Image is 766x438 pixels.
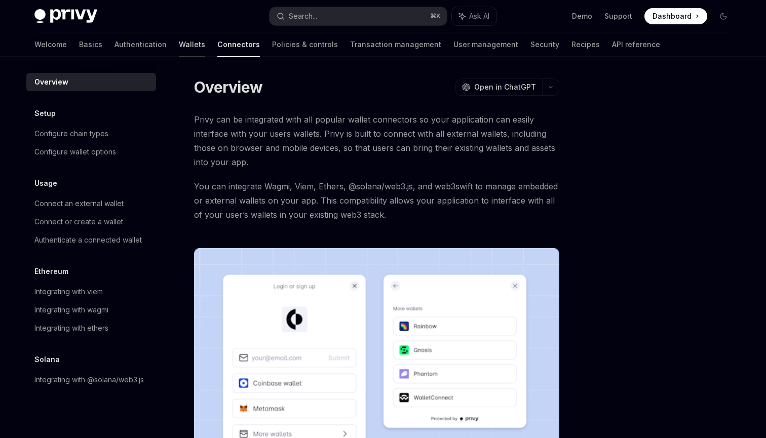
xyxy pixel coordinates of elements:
a: Demo [572,11,592,21]
a: Integrating with wagmi [26,301,156,319]
button: Open in ChatGPT [455,78,542,96]
a: Connect an external wallet [26,194,156,213]
button: Toggle dark mode [715,8,732,24]
button: Ask AI [452,7,496,25]
span: Privy can be integrated with all popular wallet connectors so your application can easily interfa... [194,112,559,169]
a: Authenticate a connected wallet [26,231,156,249]
a: Welcome [34,32,67,57]
div: Connect an external wallet [34,197,124,210]
a: Authentication [114,32,167,57]
a: Basics [79,32,102,57]
a: Dashboard [644,8,707,24]
a: Recipes [571,32,600,57]
a: Configure chain types [26,125,156,143]
span: Ask AI [469,11,489,21]
h5: Usage [34,177,57,189]
h5: Ethereum [34,265,68,277]
a: Policies & controls [272,32,338,57]
div: Configure wallet options [34,146,116,158]
h5: Solana [34,353,60,366]
a: Connect or create a wallet [26,213,156,231]
div: Integrating with @solana/web3.js [34,374,144,386]
h1: Overview [194,78,262,96]
a: Wallets [179,32,205,57]
span: ⌘ K [430,12,441,20]
a: Connectors [217,32,260,57]
a: Transaction management [350,32,441,57]
div: Search... [289,10,317,22]
span: Dashboard [653,11,692,21]
a: Integrating with viem [26,283,156,301]
div: Authenticate a connected wallet [34,234,142,246]
div: Integrating with wagmi [34,304,108,316]
button: Search...⌘K [270,7,447,25]
div: Overview [34,76,68,88]
h5: Setup [34,107,56,120]
a: Integrating with ethers [26,319,156,337]
a: Configure wallet options [26,143,156,161]
a: Support [604,11,632,21]
div: Integrating with ethers [34,322,108,334]
a: User management [453,32,518,57]
a: Security [530,32,559,57]
img: dark logo [34,9,97,23]
div: Integrating with viem [34,286,103,298]
span: Open in ChatGPT [474,82,536,92]
a: Overview [26,73,156,91]
a: API reference [612,32,660,57]
a: Integrating with @solana/web3.js [26,371,156,389]
span: You can integrate Wagmi, Viem, Ethers, @solana/web3.js, and web3swift to manage embedded or exter... [194,179,559,222]
div: Connect or create a wallet [34,216,123,228]
div: Configure chain types [34,128,108,140]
